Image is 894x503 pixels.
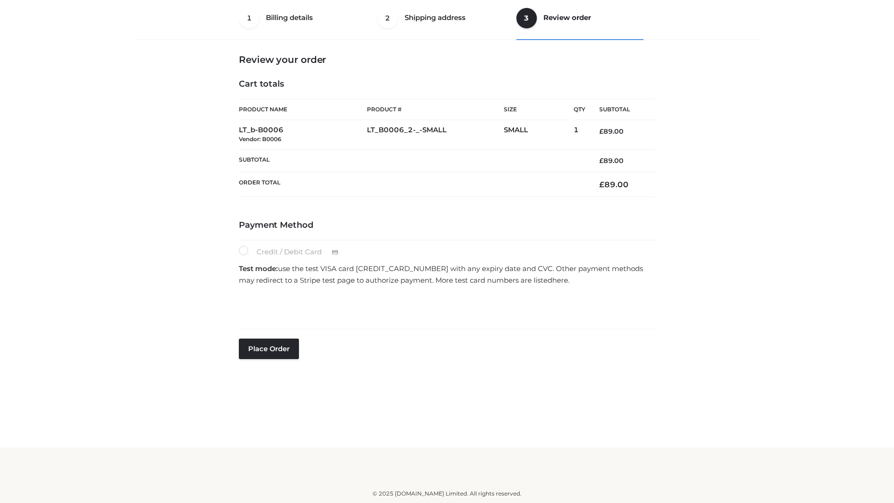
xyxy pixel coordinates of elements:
td: LT_B0006_2-_-SMALL [367,120,504,150]
th: Subtotal [239,149,585,172]
span: £ [599,156,603,165]
bdi: 89.00 [599,180,629,189]
a: here [552,276,568,285]
strong: Test mode: [239,264,278,273]
td: 1 [574,120,585,150]
td: LT_b-B0006 [239,120,367,150]
h3: Review your order [239,54,655,65]
td: SMALL [504,120,574,150]
h4: Cart totals [239,79,655,89]
label: Credit / Debit Card [239,246,348,258]
th: Product # [367,99,504,120]
img: Credit / Debit Card [326,247,344,258]
small: Vendor: B0006 [239,136,281,143]
p: use the test VISA card [CREDIT_CARD_NUMBER] with any expiry date and CVC. Other payment methods m... [239,263,655,286]
span: £ [599,180,604,189]
button: Place order [239,339,299,359]
th: Order Total [239,172,585,197]
th: Subtotal [585,99,655,120]
h4: Payment Method [239,220,655,231]
th: Qty [574,99,585,120]
bdi: 89.00 [599,156,623,165]
span: £ [599,127,603,136]
iframe: Secure payment input frame [237,289,653,323]
bdi: 89.00 [599,127,623,136]
th: Product Name [239,99,367,120]
th: Size [504,99,569,120]
div: © 2025 [DOMAIN_NAME] Limited. All rights reserved. [138,489,756,498]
